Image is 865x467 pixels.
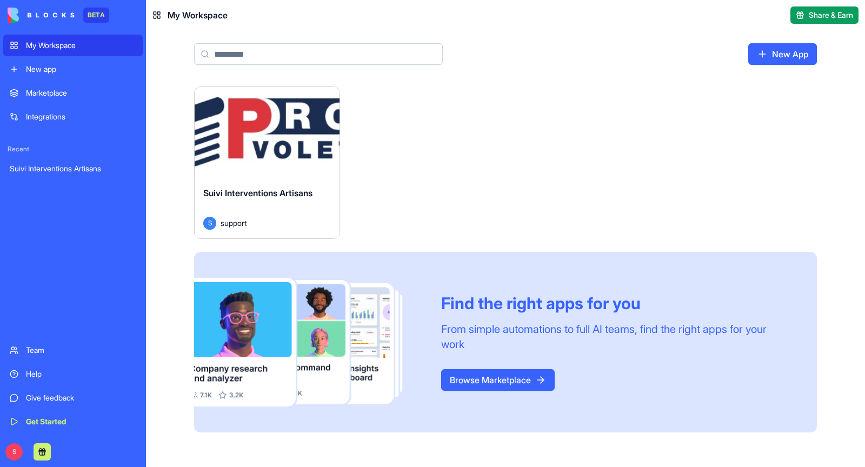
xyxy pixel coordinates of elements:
[203,217,216,230] span: S
[168,9,228,22] span: My Workspace
[3,82,143,104] a: Marketplace
[26,369,136,379] div: Help
[26,345,136,356] div: Team
[194,86,340,239] a: Suivi Interventions ArtisansSsupport
[3,106,143,128] a: Integrations
[3,339,143,361] a: Team
[441,322,791,352] div: From simple automations to full AI teams, find the right apps for your work
[790,6,859,24] button: Share & Earn
[83,8,109,23] div: BETA
[3,363,143,385] a: Help
[5,443,23,461] span: S
[26,64,136,75] div: New app
[3,411,143,432] a: Get Started
[26,392,136,403] div: Give feedback
[3,158,143,179] a: Suivi Interventions Artisans
[26,111,136,122] div: Integrations
[3,35,143,56] a: My Workspace
[3,145,143,154] span: Recent
[3,58,143,80] a: New app
[8,8,109,23] a: BETA
[8,8,75,23] img: logo
[441,369,555,391] a: Browse Marketplace
[3,387,143,409] a: Give feedback
[10,163,136,174] div: Suivi Interventions Artisans
[26,40,136,51] div: My Workspace
[221,217,247,229] span: support
[26,416,136,427] div: Get Started
[441,293,791,313] div: Find the right apps for you
[26,88,136,98] div: Marketplace
[809,10,853,21] span: Share & Earn
[203,188,312,198] span: Suivi Interventions Artisans
[194,278,424,407] img: Frame_181_egmpey.png
[748,43,817,65] a: New App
